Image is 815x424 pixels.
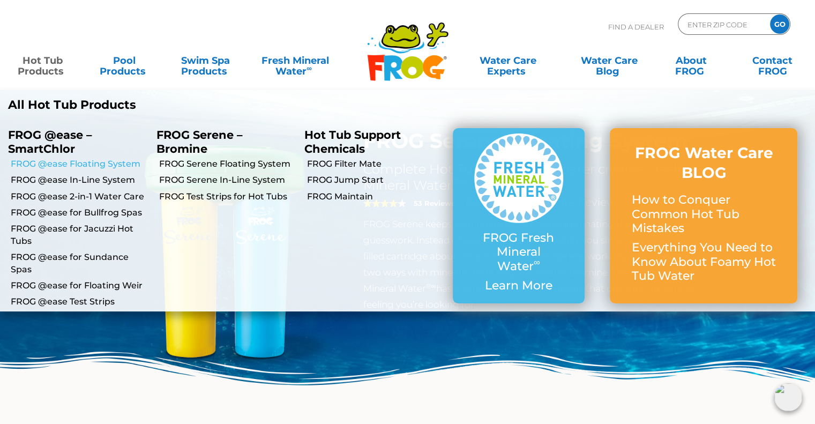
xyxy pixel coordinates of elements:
[534,257,540,267] sup: ∞
[474,133,564,298] a: FROG Fresh Mineral Water∞ Learn More
[474,231,564,273] p: FROG Fresh Mineral Water
[578,50,641,71] a: Water CareBlog
[307,158,445,170] a: FROG Filter Mate
[306,64,312,72] sup: ∞
[608,13,664,40] p: Find A Dealer
[159,191,297,203] a: FROG Test Strips for Hot Tubs
[631,143,776,288] a: FROG Water Care BLOG How to Conquer Common Hot Tub Mistakes Everything You Need to Know About Foa...
[11,207,148,219] a: FROG @ease for Bullfrog Spas
[11,191,148,203] a: FROG @ease 2-in-1 Water Care
[304,128,437,155] p: Hot Tub Support Chemicals
[659,50,722,71] a: AboutFROG
[474,279,564,293] p: Learn More
[307,191,445,203] a: FROG Maintain
[11,280,148,292] a: FROG @ease for Floating Weir
[174,50,237,71] a: Swim SpaProducts
[11,223,148,247] a: FROG @ease for Jacuzzi Hot Tubs
[159,158,297,170] a: FROG Serene Floating System
[11,158,148,170] a: FROG @ease Floating System
[774,383,802,411] img: openIcon
[8,128,140,155] p: FROG @ease – SmartChlor
[11,174,148,186] a: FROG @ease In-Line System
[11,251,148,276] a: FROG @ease for Sundance Spas
[92,50,155,71] a: PoolProducts
[456,50,559,71] a: Water CareExperts
[631,143,776,182] h3: FROG Water Care BLOG
[631,193,776,235] p: How to Conquer Common Hot Tub Mistakes
[11,50,74,71] a: Hot TubProducts
[256,50,335,71] a: Fresh MineralWater∞
[686,17,759,32] input: Zip Code Form
[307,174,445,186] a: FROG Jump Start
[159,174,297,186] a: FROG Serene In-Line System
[8,98,399,112] a: All Hot Tub Products
[741,50,804,71] a: ContactFROG
[631,241,776,283] p: Everything You Need to Know About Foamy Hot Tub Water
[770,14,789,34] input: GO
[156,128,289,155] p: FROG Serene – Bromine
[11,296,148,308] a: FROG @ease Test Strips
